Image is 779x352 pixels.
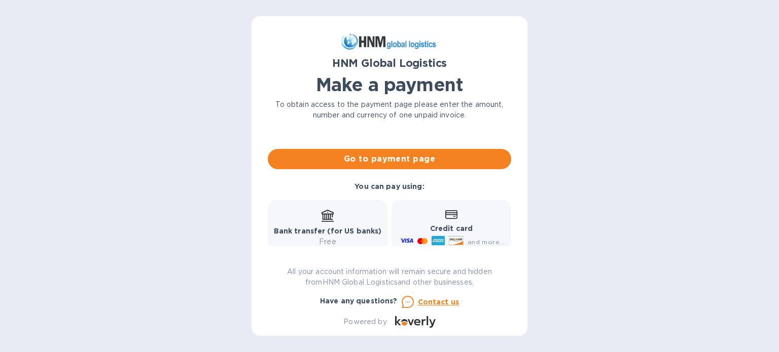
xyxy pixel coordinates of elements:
[274,237,382,247] p: Free
[268,266,511,288] p: All your account information will remain secure and hidden from HNM Global Logistics and other bu...
[276,153,503,165] span: Go to payment page
[343,317,386,327] p: Powered by
[320,297,398,305] b: Have any questions?
[430,224,473,232] b: Credit card
[268,99,511,121] p: To obtain access to the payment page please enter the amount, number and currency of one unpaid i...
[268,74,511,95] h1: Make a payment
[274,227,382,235] b: Bank transfer (for US banks)
[468,238,505,246] span: and more...
[332,57,447,69] b: HNM Global Logistics
[418,298,459,306] u: Contact us
[355,182,424,190] b: You can pay using:
[268,149,511,169] button: Go to payment page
